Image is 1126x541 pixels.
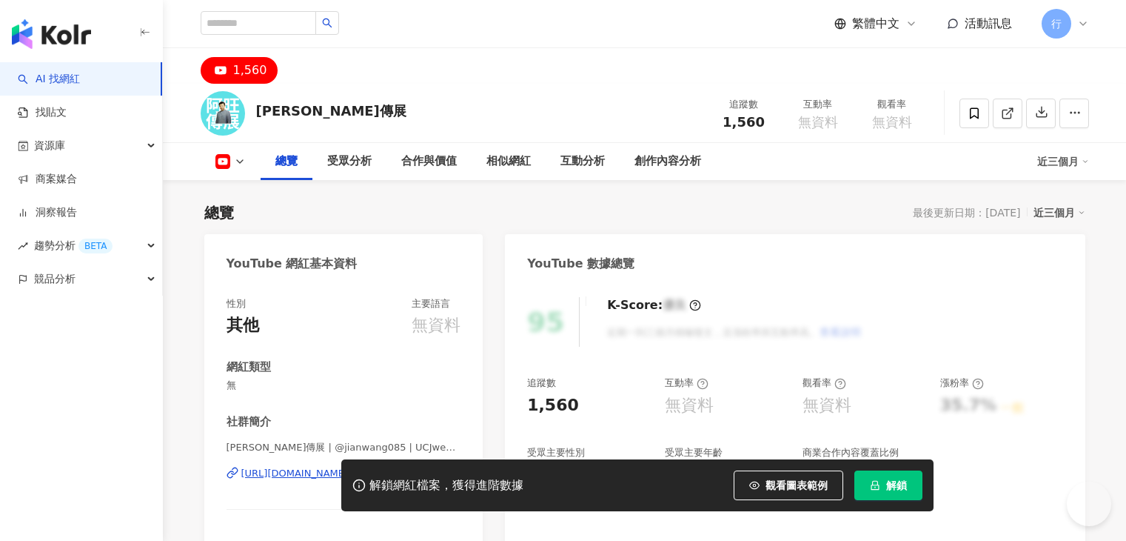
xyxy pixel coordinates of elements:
a: searchAI 找網紅 [18,72,80,87]
a: 洞察報告 [18,205,77,220]
span: 解鎖 [886,479,907,491]
div: 總覽 [204,202,234,223]
a: 找貼文 [18,105,67,120]
span: 繁體中文 [852,16,899,32]
span: 競品分析 [34,262,76,296]
button: 解鎖 [854,471,922,500]
span: lock [870,480,880,491]
div: 商業合作內容覆蓋比例 [802,446,899,459]
button: 觀看圖表範例 [734,471,843,500]
div: 1,560 [527,394,579,417]
div: 追蹤數 [527,376,556,390]
div: 受眾主要性別 [527,446,585,459]
div: 互動率 [665,376,708,390]
span: 趨勢分析 [34,229,113,262]
span: 無 [227,379,461,392]
div: 漲粉率 [940,376,984,390]
span: 無資料 [798,115,838,130]
span: 1,560 [723,114,765,130]
div: 總覽 [275,153,298,170]
div: 近三個月 [1033,203,1085,222]
div: 受眾主要年齡 [665,446,723,459]
button: 1,560 [201,57,278,84]
span: 觀看圖表範例 [765,479,828,491]
div: 社群簡介 [227,414,271,430]
div: 互動分析 [560,153,605,170]
div: 主要語言 [412,297,450,311]
div: 受眾分析 [327,153,372,170]
div: 最後更新日期：[DATE] [913,207,1020,219]
div: 觀看率 [864,97,920,112]
img: KOL Avatar [201,91,245,136]
span: rise [18,241,28,251]
div: [PERSON_NAME]傳展 [256,102,406,120]
div: 近三個月 [1037,150,1089,173]
span: 活動訊息 [965,16,1012,30]
div: 無資料 [412,314,460,337]
div: 無資料 [665,394,714,417]
div: K-Score : [607,297,701,313]
div: YouTube 網紅基本資料 [227,256,358,272]
div: 互動率 [790,97,846,112]
span: 無資料 [872,115,912,130]
div: 其他 [227,314,259,337]
div: YouTube 數據總覽 [527,256,634,272]
span: 行 [1051,16,1062,32]
div: 創作內容分析 [634,153,701,170]
div: 網紅類型 [227,359,271,375]
div: 相似網紅 [486,153,531,170]
div: 1,560 [233,60,267,81]
span: search [322,18,332,28]
img: logo [12,19,91,49]
div: 無資料 [802,394,851,417]
div: 觀看率 [802,376,846,390]
div: 合作與價值 [401,153,457,170]
div: 性別 [227,297,246,311]
div: 解鎖網紅檔案，獲得進階數據 [369,478,523,494]
a: 商案媒合 [18,172,77,187]
span: [PERSON_NAME]傳展 | @jianwang085 | UCJweUi1Tbr3V1nTi1MFFg3w [227,441,461,454]
div: BETA [78,239,113,253]
div: 追蹤數 [716,97,772,112]
span: 資源庫 [34,129,65,162]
